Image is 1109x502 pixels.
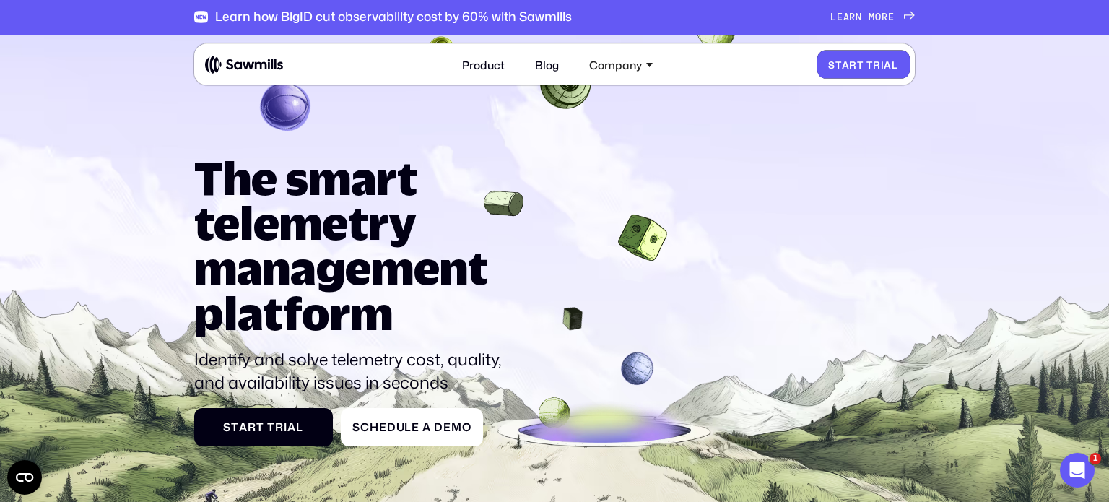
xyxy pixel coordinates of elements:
span: r [275,420,284,433]
span: n [856,12,862,23]
a: Blog [526,50,567,79]
span: o [462,420,471,433]
span: e [412,420,419,433]
span: e [888,12,895,23]
span: r [849,59,857,70]
span: a [843,12,850,23]
span: l [296,420,303,433]
span: r [873,59,881,70]
span: a [239,420,248,433]
span: T [866,59,873,70]
span: L [830,12,837,23]
span: a [422,420,431,433]
span: 1 [1090,453,1101,464]
span: t [835,59,842,70]
span: m [869,12,875,23]
span: a [842,59,850,70]
span: t [231,420,239,433]
span: D [434,420,443,433]
span: e [443,420,451,433]
a: Product [453,50,513,79]
span: S [223,420,231,433]
div: Learn how BigID cut observability cost by 60% with Sawmills [215,9,572,25]
span: c [360,420,370,433]
span: r [248,420,256,433]
a: StartTrial [194,408,333,446]
a: Learnmore [830,12,915,23]
iframe: Intercom live chat [1060,453,1095,488]
span: o [875,12,882,23]
a: ScheduleaDemo [341,408,482,446]
span: e [379,420,387,433]
span: e [837,12,843,23]
span: h [370,420,379,433]
span: l [892,59,898,70]
span: r [882,12,888,23]
h1: The smart telemetry management platform [194,155,516,335]
span: a [287,420,296,433]
span: m [451,420,462,433]
span: S [828,59,835,70]
span: d [387,420,396,433]
span: u [396,420,405,433]
span: a [884,59,892,70]
span: S [352,420,360,433]
span: T [267,420,275,433]
button: Open CMP widget [7,460,42,495]
span: i [284,420,287,433]
div: Company [581,50,661,79]
span: r [849,12,856,23]
div: Company [589,58,642,71]
span: l [404,420,412,433]
span: i [881,59,884,70]
span: t [256,420,264,433]
p: Identify and solve telemetry cost, quality, and availability issues in seconds [194,347,516,394]
span: t [857,59,864,70]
